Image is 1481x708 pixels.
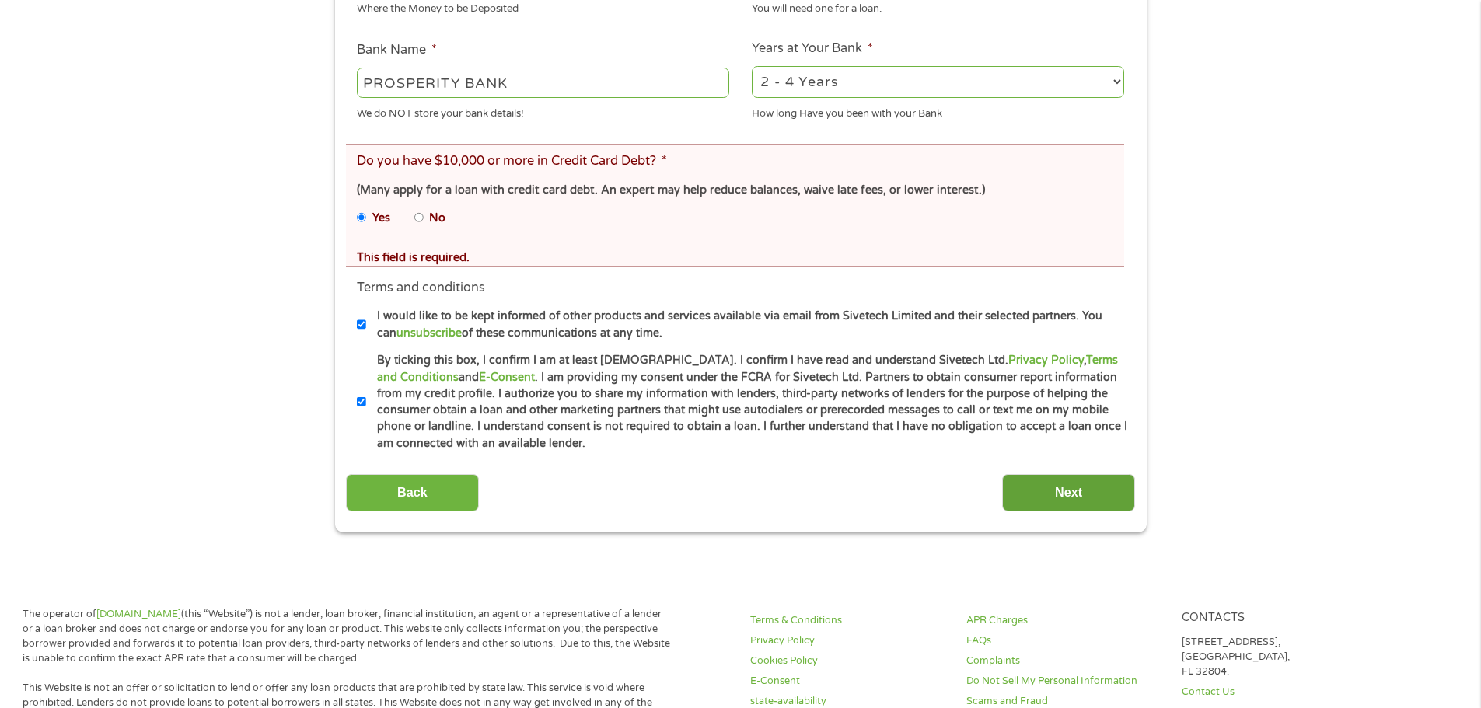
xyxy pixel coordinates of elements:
input: Back [346,474,479,512]
a: Cookies Policy [750,654,948,668]
label: By ticking this box, I confirm I am at least [DEMOGRAPHIC_DATA]. I confirm I have read and unders... [366,352,1129,452]
label: No [429,210,445,227]
a: unsubscribe [396,326,462,340]
a: E-Consent [750,674,948,689]
h4: Contacts [1182,611,1379,626]
label: I would like to be kept informed of other products and services available via email from Sivetech... [366,308,1129,341]
a: [DOMAIN_NAME] [96,608,181,620]
div: This field is required. [357,249,1112,267]
label: Bank Name [357,42,437,58]
a: E-Consent [479,371,535,384]
label: Do you have $10,000 or more in Credit Card Debt? [357,153,667,169]
a: Privacy Policy [750,633,948,648]
label: Terms and conditions [357,280,485,296]
p: [STREET_ADDRESS], [GEOGRAPHIC_DATA], FL 32804. [1182,635,1379,679]
a: Do Not Sell My Personal Information [966,674,1164,689]
a: Contact Us [1182,685,1379,699]
label: Yes [372,210,390,227]
input: Next [1002,474,1135,512]
div: (Many apply for a loan with credit card debt. An expert may help reduce balances, waive late fees... [357,182,1112,199]
label: Years at Your Bank [752,40,873,57]
a: FAQs [966,633,1164,648]
a: Privacy Policy [1008,354,1084,367]
div: We do NOT store your bank details! [357,100,729,121]
a: Terms and Conditions [377,354,1118,383]
div: How long Have you been with your Bank [752,100,1124,121]
a: Terms & Conditions [750,613,948,628]
p: The operator of (this “Website”) is not a lender, loan broker, financial institution, an agent or... [23,607,671,666]
a: APR Charges [966,613,1164,628]
a: Complaints [966,654,1164,668]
